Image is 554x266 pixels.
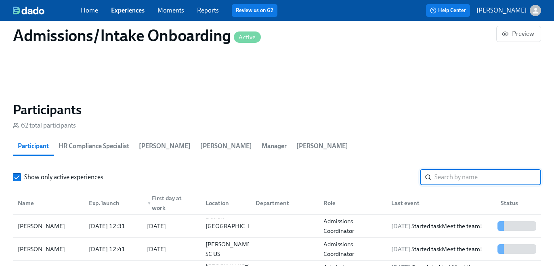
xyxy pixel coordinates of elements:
div: Department [252,198,317,208]
div: [PERSON_NAME][DATE] 12:31[DATE]Detroit [GEOGRAPHIC_DATA] [GEOGRAPHIC_DATA]Admissions Coordinator[... [13,215,541,238]
img: dado [13,6,44,15]
h2: Participants [13,102,541,118]
span: Participant [18,140,49,152]
div: Name [15,198,82,208]
div: [PERSON_NAME][DATE] 12:41[DATE][PERSON_NAME] SC USAdmissions Coordinator[DATE] Started taskMeet t... [13,238,541,261]
div: Location [199,195,249,211]
span: [PERSON_NAME] [139,140,191,152]
span: [DATE] [391,245,410,253]
button: [PERSON_NAME] [476,5,541,16]
span: [DATE] [391,222,410,230]
div: Location [202,198,249,208]
div: [PERSON_NAME] [15,221,82,231]
span: HR Compliance Specialist [59,140,129,152]
div: [DATE] 12:41 [86,244,141,254]
div: Department [249,195,317,211]
span: Preview [503,30,534,38]
div: ▼First day at work [141,195,199,211]
div: Status [494,195,539,211]
span: [PERSON_NAME] [296,140,348,152]
div: Exp. launch [82,195,141,211]
div: Last event [388,198,494,208]
div: Status [497,198,539,208]
div: Started task Meet the team! [388,221,494,231]
div: Admissions Coordinator [320,239,385,259]
input: Search by name [434,169,541,185]
button: Review us on G2 [232,4,277,17]
span: ▼ [147,201,151,205]
div: Exp. launch [86,198,141,208]
div: 62 total participants [13,121,76,130]
a: Review us on G2 [236,6,273,15]
a: Experiences [111,6,145,14]
a: dado [13,6,81,15]
div: Role [317,195,385,211]
div: [PERSON_NAME] SC US [202,239,256,259]
div: First day at work [144,193,199,213]
p: [PERSON_NAME] [476,6,527,15]
div: [DATE] 12:31 [86,221,141,231]
div: [DATE] [147,221,166,231]
span: Manager [262,140,287,152]
span: Help Center [430,6,466,15]
div: Started task Meet the team! [388,244,494,254]
h1: Admissions/Intake Onboarding [13,26,261,45]
span: Show only active experiences [24,173,103,182]
a: Reports [197,6,219,14]
div: Detroit [GEOGRAPHIC_DATA] [GEOGRAPHIC_DATA] [202,212,268,241]
div: Name [15,195,82,211]
div: Role [320,198,385,208]
button: Preview [496,26,541,42]
a: Moments [157,6,184,14]
span: [PERSON_NAME] [200,140,252,152]
div: Admissions Coordinator [320,216,385,236]
div: Last event [385,195,494,211]
div: [DATE] [147,244,166,254]
div: [PERSON_NAME] [15,244,82,254]
button: Help Center [426,4,470,17]
span: Active [234,34,260,40]
a: Home [81,6,98,14]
